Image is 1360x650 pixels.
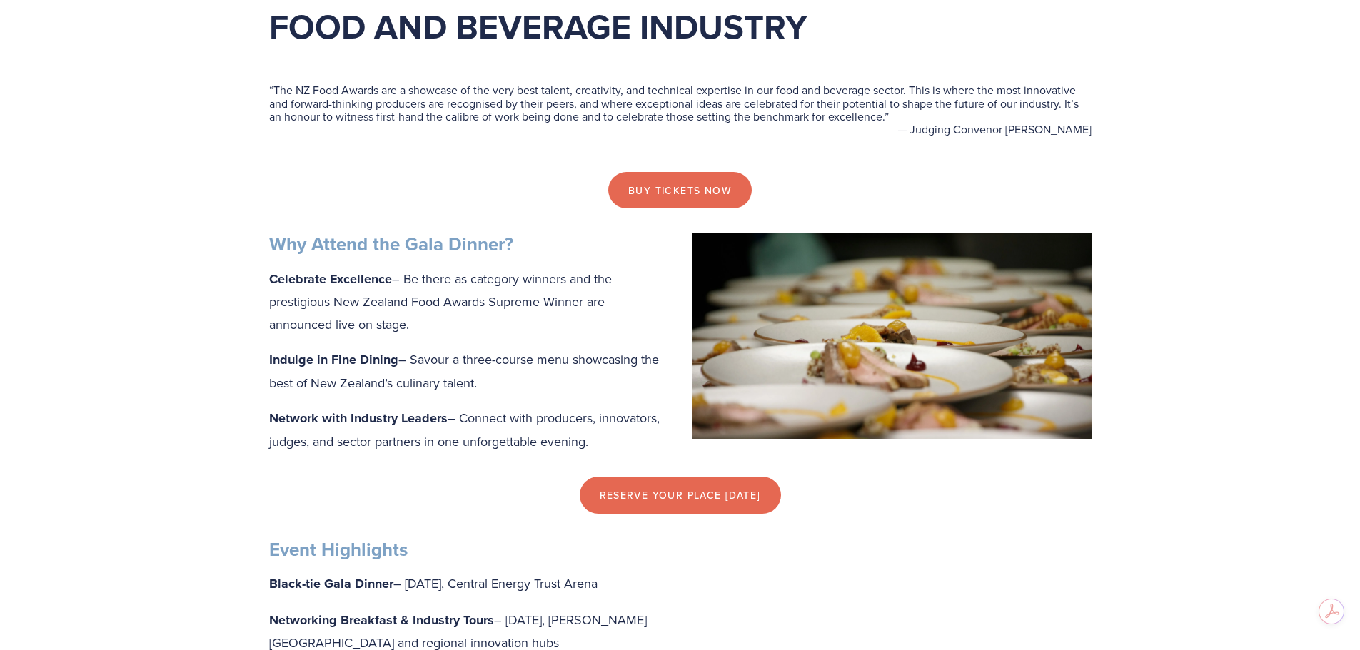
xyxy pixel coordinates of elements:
strong: Networking Breakfast & Industry Tours [269,611,494,629]
p: – [DATE], Central Energy Trust Arena [269,572,1092,596]
strong: Celebrate Excellence [269,270,392,288]
p: – Be there as category winners and the prestigious New Zealand Food Awards Supreme Winner are ann... [269,268,1092,336]
a: reserve your place [DATE] [580,477,781,514]
blockquote: The NZ Food Awards are a showcase of the very best talent, creativity, and technical expertise in... [269,83,1092,123]
span: “ [269,82,273,98]
strong: Event Highlights [269,536,408,563]
span: ” [885,108,889,124]
strong: Network with Industry Leaders [269,409,448,427]
a: Buy tickets now [608,172,752,209]
strong: Why Attend the Gala Dinner? [269,230,513,258]
p: – Savour a three-course menu showcasing the best of New Zealand’s culinary talent. [269,348,1092,394]
strong: Indulge in Fine Dining [269,350,398,369]
strong: Black-tie Gala Dinner [269,574,393,593]
p: – Connect with producers, innovators, judges, and sector partners in one unforgettable evening. [269,407,1092,452]
figcaption: — Judging Convenor [PERSON_NAME] [269,123,1092,136]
